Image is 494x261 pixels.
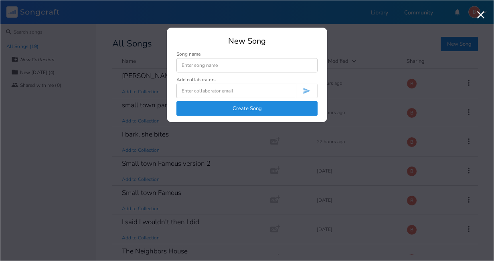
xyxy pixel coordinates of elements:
[176,77,216,82] div: Add collaborators
[176,58,318,72] input: Enter song name
[176,101,318,116] button: Create Song
[176,84,296,98] input: Enter collaborator email
[176,52,318,56] div: Song name
[176,37,318,45] div: New Song
[296,84,318,98] button: Invite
